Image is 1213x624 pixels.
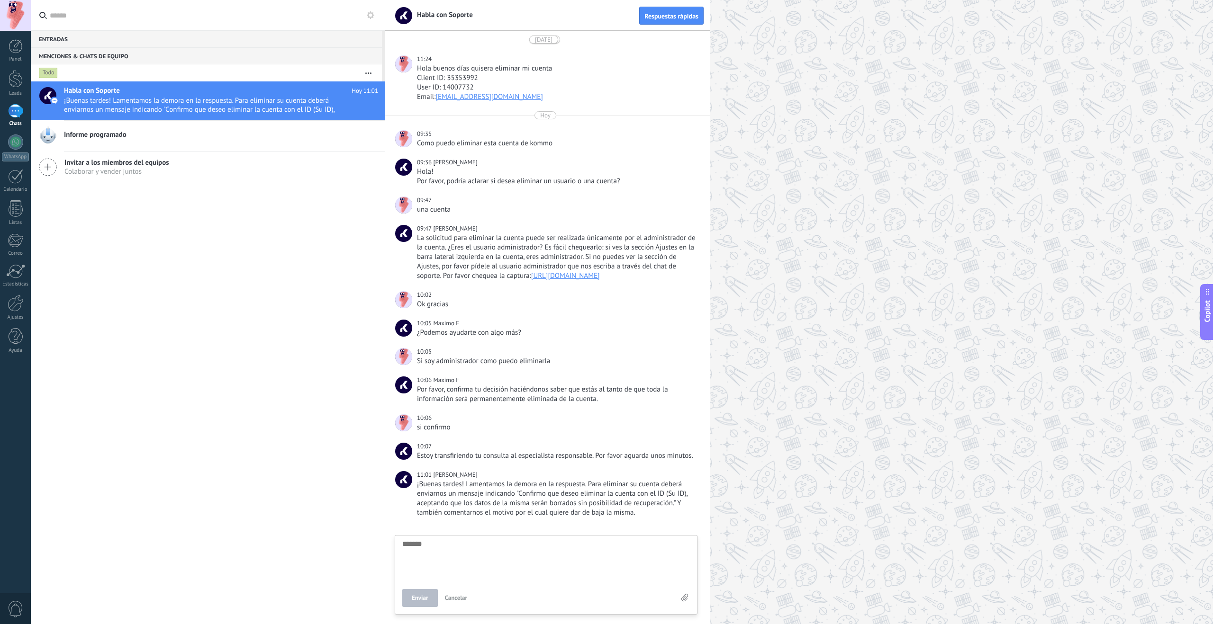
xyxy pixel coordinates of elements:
span: Colegio Loyola [395,130,412,147]
span: Habla con Soporte [64,86,120,96]
div: Leads [2,90,29,97]
span: Invitar a los miembros del equipos [64,158,169,167]
a: [URL][DOMAIN_NAME] [531,271,600,280]
div: 09:47 [417,196,433,205]
div: Hoy [540,111,551,119]
span: Copilot [1203,301,1212,322]
span: ¡Buenas tardes! Lamentamos la demora en la respuesta. Para eliminar su cuenta deberá enviarnos un... [64,96,360,114]
div: si confirmo [417,423,696,432]
span: Colegio Loyola [395,291,412,308]
div: 09:35 [417,129,433,139]
div: 10:06 [417,375,433,385]
span: Colegio Loyola [395,414,412,431]
span: Cancelar [445,594,468,602]
button: Enviar [402,589,438,607]
a: Informe programado [31,121,385,151]
div: 10:07 [417,442,433,451]
div: Ajustes [2,314,29,321]
span: Respuestas rápidas [644,13,698,19]
div: Estoy transfiriendo tu consulta al especialista responsable. Por favor aguarda unos minutos. [417,451,696,461]
div: Estadísticas [2,281,29,287]
div: 11:01 [417,470,433,480]
span: Maximo F [433,319,459,327]
div: Por favor, confirma tu decisión haciéndonos saber que estás al tanto de que toda la información s... [417,385,696,404]
div: Si soy administrador como puedo eliminarla [417,357,696,366]
span: Habla con Soporte [411,10,473,19]
div: Client ID: 35353992 [417,73,696,83]
span: Pablo E. [433,471,477,479]
span: Maximo F [433,376,459,384]
div: Por favor, podría aclarar si desea eliminar un usuario o una cuenta? [417,177,696,186]
div: Listas [2,220,29,226]
div: Hola! [417,167,696,177]
span: Colegio Loyola [395,196,412,214]
span: Colegio Loyola [395,348,412,365]
span: Colegio Loyola [395,55,412,72]
div: User ID: 14007732 [417,83,696,92]
div: ¡Buenas tardes! Lamentamos la demora en la respuesta. Para eliminar su cuenta deberá enviarnos un... [417,480,696,517]
div: una cuenta [417,205,696,214]
span: Juan M [395,225,412,242]
div: 10:05 [417,347,433,357]
span: Juan M [433,224,477,232]
div: Email: [417,92,696,102]
div: 11:24 [417,54,433,64]
span: Habla con Soporte [395,443,412,460]
div: 09:36 [417,158,433,167]
a: Habla con Soporte Hoy 11:01 ¡Buenas tardes! Lamentamos la demora en la respuesta. Para eliminar s... [31,81,385,120]
span: Marcos C. [395,159,412,176]
div: 09:47 [417,224,433,233]
div: Como puedo eliminar esta cuenta de kommo [417,139,696,148]
span: Maximo F [395,376,412,393]
span: Colaborar y vender juntos [64,167,169,176]
button: Respuestas rápidas [639,7,704,25]
a: [EMAIL_ADDRESS][DOMAIN_NAME] [435,92,543,101]
span: Informe programado [64,130,127,140]
span: Hoy 11:01 [352,86,378,96]
div: 10:05 [417,319,433,328]
span: Marcos C. [433,158,477,166]
div: Calendario [2,187,29,193]
div: ¿Podemos ayudarte con algo más? [417,328,696,338]
span: Maximo F [395,320,412,337]
div: Hola buenos días quisera eliminar mi cuenta [417,64,696,73]
span: Pablo E. [395,471,412,488]
div: Panel [2,56,29,62]
div: Ok gracias [417,300,696,309]
span: Enviar [412,595,428,601]
div: Correo [2,250,29,257]
div: Menciones & Chats de equipo [31,47,382,64]
div: Chats [2,121,29,127]
div: La solicitud para eliminar la cuenta puede ser realizada únicamente por el administrador de la cu... [417,233,696,281]
div: WhatsApp [2,152,29,161]
div: Entradas [31,30,382,47]
div: 10:02 [417,290,433,300]
div: 10:06 [417,413,433,423]
div: Ayuda [2,348,29,354]
button: Cancelar [441,589,471,607]
div: Todo [39,67,58,79]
